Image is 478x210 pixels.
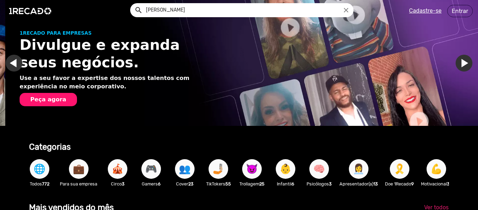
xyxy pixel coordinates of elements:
span: 🧠 [313,159,325,179]
b: 55 [225,181,231,187]
p: Motivacional [421,181,451,187]
button: 🧠 [309,159,329,179]
span: 🤳🏼 [212,159,224,179]
p: Trollagem [239,181,265,187]
span: 👩‍💼 [353,159,365,179]
b: Categorias [29,142,71,152]
button: 👩‍💼 [349,159,368,179]
span: 🎮 [145,159,157,179]
a: Entrar [447,5,473,17]
button: 🌐 [30,159,49,179]
p: Circo [104,181,131,187]
span: 👥 [179,159,191,179]
b: 25 [259,181,265,187]
p: Gamers [138,181,164,187]
span: 💼 [73,159,85,179]
span: 👶 [280,159,291,179]
span: 😈 [246,159,258,179]
span: 🌐 [34,159,45,179]
button: 🤳🏼 [209,159,228,179]
b: 13 [373,181,378,187]
button: 🎮 [141,159,161,179]
button: Example home icon [132,4,144,16]
p: Use a seu favor a expertise dos nossos talentos com experiência no meio corporativo. [20,74,211,91]
span: 🎗️ [394,159,406,179]
span: 🎪 [112,159,124,179]
p: Para sua empresa [60,181,97,187]
button: Peça agora [20,93,77,106]
button: 💼 [69,159,89,179]
a: Ir para o slide anterior [11,55,28,72]
b: 772 [42,181,49,187]
b: 6 [291,181,294,187]
a: Ir para o próximo slide [461,55,478,72]
b: 3 [329,181,332,187]
button: 🎗️ [390,159,409,179]
p: Apresentador(a) [339,181,378,187]
p: TikTokers [205,181,232,187]
b: 6 [158,181,161,187]
p: 1RECADO PARA EMPRESAS [20,29,211,36]
b: 3 [122,181,125,187]
p: Doe 1Recado [385,181,414,187]
u: Cadastre-se [409,7,442,14]
mat-icon: Example home icon [134,6,143,14]
span: 💪 [430,159,442,179]
p: Todos [26,181,53,187]
b: 31 [447,181,451,187]
p: Infantil [272,181,299,187]
b: 9 [411,181,414,187]
p: Cover [171,181,198,187]
button: 👶 [276,159,295,179]
i: close [342,6,350,14]
button: 👥 [175,159,195,179]
button: 😈 [242,159,262,179]
button: 🎪 [108,159,127,179]
h1: Divulgue e expanda seus negócios. [20,36,211,71]
p: Psicólogos [306,181,332,187]
input: Pesquisar... [141,3,353,17]
b: 23 [188,181,194,187]
button: 💪 [427,159,446,179]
